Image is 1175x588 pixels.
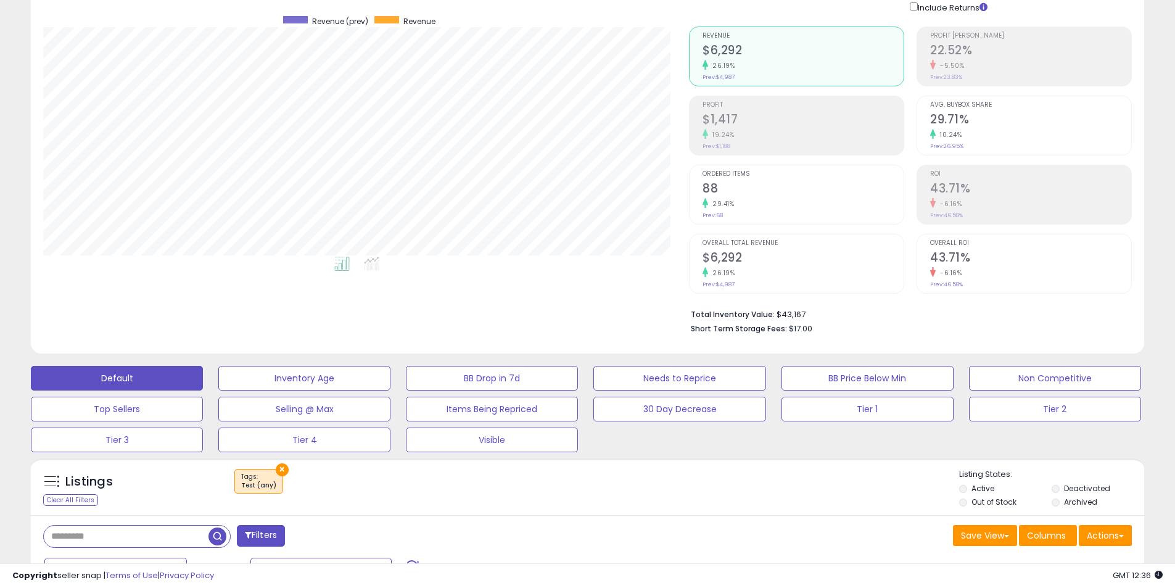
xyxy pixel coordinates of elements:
button: × [276,463,289,476]
li: $43,167 [691,306,1123,321]
div: Test (any) [241,481,276,490]
span: Avg. Buybox Share [930,102,1131,109]
button: Default [31,366,203,391]
small: 19.24% [708,130,734,139]
small: Prev: $4,987 [703,73,735,81]
button: Save View [953,525,1017,546]
small: 26.19% [708,268,735,278]
small: -5.50% [936,61,964,70]
button: Items Being Repriced [406,397,578,421]
span: Overall ROI [930,240,1131,247]
div: seller snap | | [12,570,214,582]
button: Non Competitive [969,366,1141,391]
label: Archived [1064,497,1097,507]
button: Actions [1079,525,1132,546]
strong: Copyright [12,569,57,581]
span: Columns [1027,529,1066,542]
button: Selling @ Max [218,397,390,421]
b: Short Term Storage Fees: [691,323,787,334]
h5: Listings [65,473,113,491]
button: Needs to Reprice [593,366,765,391]
button: Columns [1019,525,1077,546]
small: -6.16% [936,199,962,209]
label: Deactivated [1064,483,1110,494]
label: Active [971,483,994,494]
span: Revenue [403,16,435,27]
p: Listing States: [959,469,1144,481]
button: Filters [237,525,285,547]
small: Prev: $1,188 [703,143,730,150]
span: Ordered Items [703,171,904,178]
small: 29.41% [708,199,734,209]
small: Prev: 46.58% [930,281,963,288]
b: Total Inventory Value: [691,309,775,320]
span: $17.00 [789,323,812,334]
button: Sep-16 - Sep-18 (4 Days) [44,558,187,579]
span: Revenue (prev) [312,16,368,27]
span: Profit [PERSON_NAME] [930,33,1131,39]
small: 26.19% [708,61,735,70]
small: Prev: 68 [703,212,723,219]
span: Overall Total Revenue [703,240,904,247]
h2: 43.71% [930,181,1131,198]
span: Profit [703,102,904,109]
h2: 43.71% [930,251,1131,267]
span: ROI [930,171,1131,178]
button: Sep-12 - Sep-15 (4 Days) [250,558,392,579]
small: Prev: 26.95% [930,143,963,150]
button: Tier 2 [969,397,1141,421]
button: 30 Day Decrease [593,397,765,421]
span: 2025-09-18 12:36 GMT [1113,569,1163,581]
button: Tier 4 [218,428,390,452]
button: Tier 3 [31,428,203,452]
a: Privacy Policy [160,569,214,581]
h2: $6,292 [703,43,904,60]
button: Visible [406,428,578,452]
span: Sep-16 - Sep-18 (4 Days) [63,562,171,574]
button: Inventory Age [218,366,390,391]
a: Terms of Use [105,569,158,581]
label: Out of Stock [971,497,1016,507]
h2: 29.71% [930,112,1131,129]
span: Revenue [703,33,904,39]
span: Sep-12 - Sep-15 (4 Days) [269,562,376,574]
small: Prev: 23.83% [930,73,962,81]
button: BB Price Below Min [781,366,954,391]
small: -6.16% [936,268,962,278]
h2: $6,292 [703,251,904,267]
button: Tier 1 [781,397,954,421]
button: BB Drop in 7d [406,366,578,391]
h2: $1,417 [703,112,904,129]
h2: 22.52% [930,43,1131,60]
small: 10.24% [936,130,962,139]
small: Prev: $4,987 [703,281,735,288]
span: Tags : [241,472,276,491]
button: Top Sellers [31,397,203,421]
h2: 88 [703,181,904,198]
div: Clear All Filters [43,494,98,506]
small: Prev: 46.58% [930,212,963,219]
